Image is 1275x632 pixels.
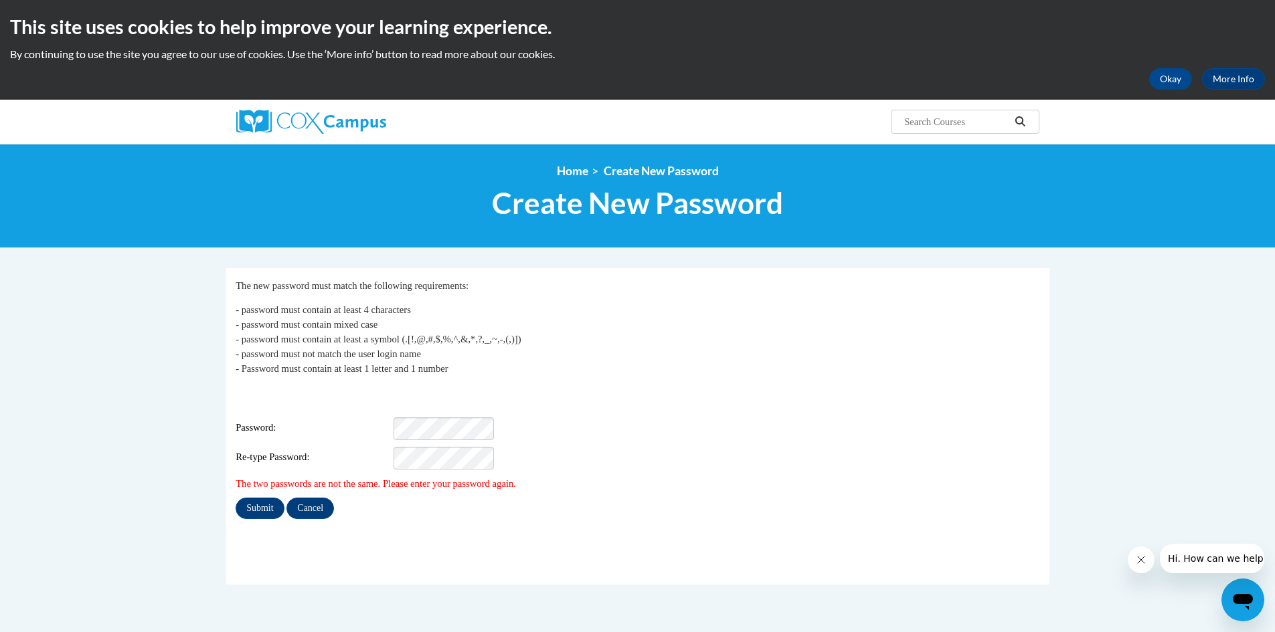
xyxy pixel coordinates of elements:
span: Hi. How can we help? [8,9,108,20]
a: More Info [1202,68,1265,90]
button: Search [1010,114,1030,130]
img: Cox Campus [236,110,386,134]
p: By continuing to use the site you agree to our use of cookies. Use the ‘More info’ button to read... [10,47,1265,62]
span: Create New Password [492,185,783,221]
span: - password must contain at least 4 characters - password must contain mixed case - password must ... [236,304,521,374]
input: Search Courses [903,114,1010,130]
input: Submit [236,498,284,519]
input: Cancel [286,498,334,519]
button: Okay [1149,68,1192,90]
span: Re-type Password: [236,450,391,465]
span: The two passwords are not the same. Please enter your password again. [236,478,516,489]
span: The new password must match the following requirements: [236,280,469,291]
span: Password: [236,421,391,435]
iframe: Button to launch messaging window [1221,578,1264,621]
span: Create New Password [604,164,719,178]
h2: This site uses cookies to help improve your learning experience. [10,13,1265,40]
iframe: Message from company [1160,544,1264,573]
a: Cox Campus [236,110,491,134]
a: Home [557,164,588,178]
iframe: Close message [1128,546,1155,573]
